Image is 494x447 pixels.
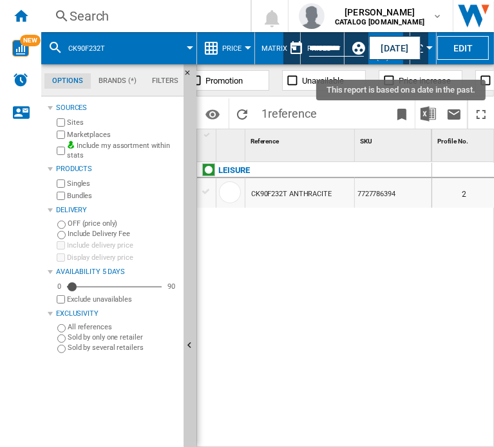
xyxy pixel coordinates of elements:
[421,106,436,122] img: excel-24x24.png
[441,98,467,129] button: Send this report by email
[379,70,462,91] button: Price increase
[70,7,217,25] div: Search
[205,76,243,86] span: Promotion
[222,32,248,64] button: Price
[68,333,178,342] label: Sold by only one retailer
[222,44,242,53] span: Price
[44,73,91,89] md-tab-item: Options
[67,241,178,250] label: Include delivery price
[56,267,178,277] div: Availability 5 Days
[360,138,372,145] span: SKU
[57,324,66,333] input: All references
[369,36,421,60] button: [DATE]
[68,322,178,332] label: All references
[399,76,451,86] span: Price increase
[144,73,186,89] md-tab-item: Filters
[283,32,366,64] div: This report is based on a date in the past.
[67,141,178,161] label: Include my assortment within stats
[335,6,424,19] span: [PERSON_NAME]
[56,205,178,215] div: Delivery
[67,253,178,262] label: Display delivery price
[248,129,354,149] div: Reference Sort None
[302,76,344,86] span: Unavailable
[67,118,178,127] label: Sites
[67,179,178,188] label: Singles
[255,98,323,125] span: 1
[57,253,65,262] input: Display delivery price
[56,309,178,319] div: Exclusivity
[357,129,432,149] div: SKU Sort None
[164,282,178,291] div: 90
[261,32,294,64] button: Matrix
[67,130,178,140] label: Marketplaces
[299,3,325,29] img: profile.jpg
[57,118,65,127] input: Sites
[185,70,269,91] button: Promotion
[355,178,432,208] div: 7727786394
[307,32,337,64] button: Prices
[56,164,178,174] div: Products
[57,179,65,188] input: Singles
[351,32,403,64] div: Default profile (10)
[347,35,370,58] button: Open calendar
[417,32,430,64] button: £
[91,73,144,89] md-tab-item: Brands (*)
[67,141,75,149] img: mysite-bg-18x18.png
[283,35,309,61] button: md-calendar
[415,98,441,129] button: Download in Excel
[68,32,118,64] button: CK90F232T
[282,70,366,91] button: Unavailable
[218,163,250,178] div: Click to filter on that brand
[68,229,178,239] label: Include Delivery Fee
[54,282,64,291] div: 0
[57,192,65,200] input: Bundles
[48,32,190,64] div: CK90F232T
[57,231,66,239] input: Include Delivery Fee
[229,98,255,129] button: Reload
[357,129,432,149] div: Sort None
[200,102,225,125] button: Options
[437,36,489,60] button: Edit
[13,72,28,87] img: alerts-logo.svg
[184,64,199,87] button: Hide
[468,98,494,129] button: Maximize
[12,40,29,57] img: wise-card.svg
[67,295,178,304] label: Exclude unavailables
[20,35,41,46] span: NEW
[57,295,65,304] input: Display delivery price
[57,334,66,343] input: Sold by only one retailer
[389,98,415,129] button: Bookmark this report
[437,138,468,145] span: Profile No.
[57,241,65,250] input: Include delivery price
[261,44,287,53] span: Matrix
[68,343,178,352] label: Sold by several retailers
[335,18,424,26] b: CATALOG [DOMAIN_NAME]
[251,179,332,209] div: CK90F232T ANTHRACITE
[219,129,245,149] div: Sort None
[57,131,65,139] input: Marketplaces
[248,129,354,149] div: Sort None
[368,32,403,64] button: Default profile (10)
[67,191,178,201] label: Bundles
[410,32,437,64] md-menu: Currency
[67,280,162,293] md-slider: Availability
[57,345,66,353] input: Sold by several retailers
[204,32,248,64] div: Price
[56,103,178,113] div: Sources
[57,143,65,159] input: Include my assortment within stats
[68,44,105,53] span: CK90F232T
[57,221,66,229] input: OFF (price only)
[251,138,279,145] span: Reference
[268,107,317,120] span: reference
[68,219,178,228] label: OFF (price only)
